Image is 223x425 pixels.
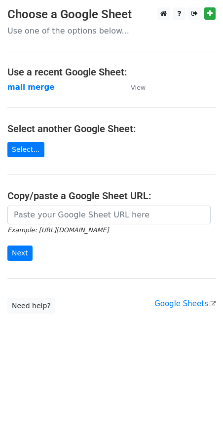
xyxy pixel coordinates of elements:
a: View [121,83,146,92]
input: Paste your Google Sheet URL here [7,206,211,224]
h4: Use a recent Google Sheet: [7,66,216,78]
h3: Choose a Google Sheet [7,7,216,22]
h4: Copy/paste a Google Sheet URL: [7,190,216,202]
small: Example: [URL][DOMAIN_NAME] [7,226,109,234]
small: View [131,84,146,91]
a: Google Sheets [154,299,216,308]
a: mail merge [7,83,54,92]
p: Use one of the options below... [7,26,216,36]
h4: Select another Google Sheet: [7,123,216,135]
a: Need help? [7,298,55,314]
input: Next [7,246,33,261]
a: Select... [7,142,44,157]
